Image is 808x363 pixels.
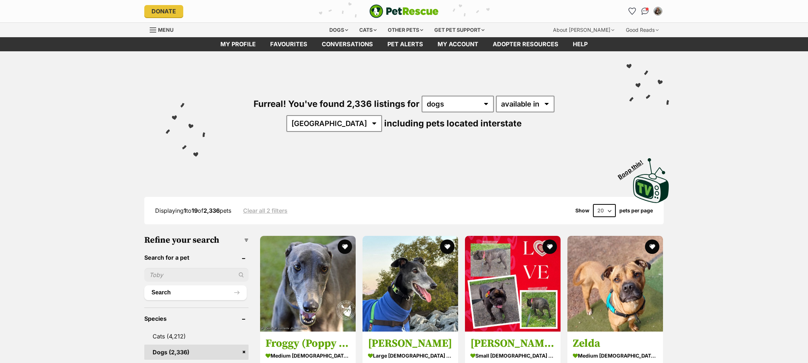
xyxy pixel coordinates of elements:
[633,158,669,203] img: PetRescue TV logo
[324,23,353,37] div: Dogs
[363,236,458,332] img: Maggie - Greyhound Dog
[158,27,174,33] span: Menu
[470,337,555,351] h3: [PERSON_NAME] ~ Teenager at heart ❤️
[155,207,231,214] span: Displaying to of pets
[621,23,664,37] div: Good Reads
[368,351,453,361] strong: large [DEMOGRAPHIC_DATA] Dog
[440,239,454,254] button: favourite
[548,23,619,37] div: About [PERSON_NAME]
[430,37,486,51] a: My account
[645,239,659,254] button: favourite
[383,23,428,37] div: Other pets
[150,23,179,36] a: Menu
[338,239,352,254] button: favourite
[265,351,350,361] strong: medium [DEMOGRAPHIC_DATA] Dog
[567,236,663,332] img: Zelda - American Staffordshire Terrier Dog
[573,337,658,351] h3: Zelda
[315,37,380,51] a: conversations
[369,4,439,18] a: PetRescue
[573,351,658,361] strong: medium [DEMOGRAPHIC_DATA] Dog
[243,207,287,214] a: Clear all 2 filters
[626,5,664,17] ul: Account quick links
[213,37,263,51] a: My profile
[543,239,557,254] button: favourite
[260,236,356,332] img: Froggy (Poppy Ed) - Greyhound Dog
[144,268,249,282] input: Toby
[641,8,649,15] img: chat-41dd97257d64d25036548639549fe6c8038ab92f7586957e7f3b1b290dea8141.svg
[619,208,653,213] label: pets per page
[633,152,669,204] a: Boop this!
[354,23,382,37] div: Cats
[566,37,595,51] a: Help
[575,208,589,213] span: Show
[380,37,430,51] a: Pet alerts
[639,5,651,17] a: Conversations
[465,236,561,332] img: Frankie ~ Teenager at heart ❤️ - French Bulldog
[254,99,420,109] span: Furreal! You've found 2,336 listings for
[369,4,439,18] img: logo-e224e6f780fb5917bec1dbf3a21bbac754714ae5b6737aabdf751b685950b380.svg
[265,337,350,351] h3: Froggy (Poppy Ed)
[652,5,664,17] button: My account
[144,285,247,300] button: Search
[144,254,249,261] header: Search for a pet
[368,337,453,351] h3: [PERSON_NAME]
[184,207,186,214] strong: 1
[486,37,566,51] a: Adopter resources
[192,207,198,214] strong: 19
[144,235,249,245] h3: Refine your search
[617,154,650,180] span: Boop this!
[144,315,249,322] header: Species
[144,329,249,344] a: Cats (4,212)
[626,5,638,17] a: Favourites
[144,345,249,360] a: Dogs (2,336)
[263,37,315,51] a: Favourites
[203,207,220,214] strong: 2,336
[654,8,662,15] img: Claire Dwyer profile pic
[144,5,183,17] a: Donate
[384,118,522,129] span: including pets located interstate
[429,23,489,37] div: Get pet support
[470,351,555,361] strong: small [DEMOGRAPHIC_DATA] Dog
